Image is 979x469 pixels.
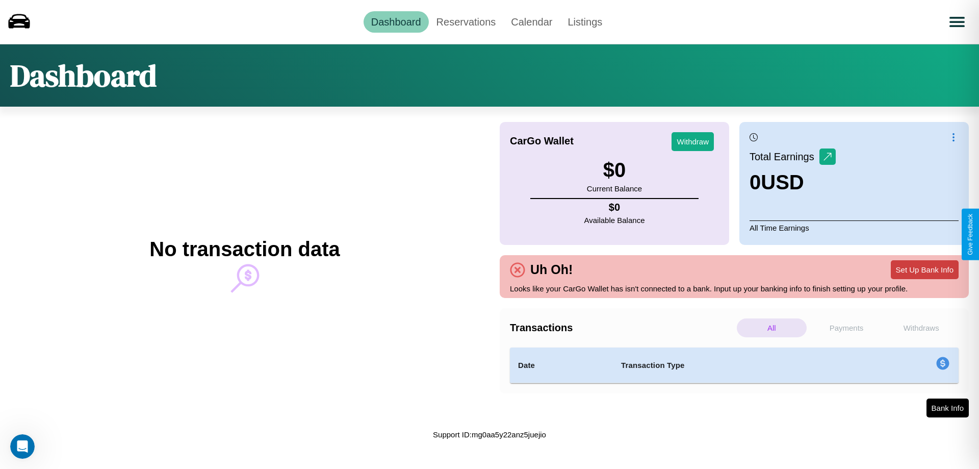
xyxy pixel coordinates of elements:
[510,282,959,295] p: Looks like your CarGo Wallet has isn't connected to a bank. Input up your banking info to finish ...
[812,318,882,337] p: Payments
[429,11,504,33] a: Reservations
[584,202,645,213] h4: $ 0
[149,238,340,261] h2: No transaction data
[891,260,959,279] button: Set Up Bank Info
[750,171,836,194] h3: 0 USD
[926,399,969,417] button: Bank Info
[621,359,853,372] h4: Transaction Type
[364,11,429,33] a: Dashboard
[750,220,959,235] p: All Time Earnings
[587,159,642,182] h3: $ 0
[560,11,610,33] a: Listings
[433,428,546,441] p: Support ID: mg0aa5y22anz5juejio
[510,135,574,147] h4: CarGo Wallet
[510,322,734,334] h4: Transactions
[510,348,959,383] table: simple table
[10,55,157,96] h1: Dashboard
[943,8,971,36] button: Open menu
[886,318,956,337] p: Withdraws
[672,132,714,151] button: Withdraw
[584,213,645,227] p: Available Balance
[967,214,974,255] div: Give Feedback
[518,359,605,372] h4: Date
[503,11,560,33] a: Calendar
[10,434,35,459] iframe: Intercom live chat
[737,318,807,337] p: All
[587,182,642,195] p: Current Balance
[525,262,578,277] h4: Uh Oh!
[750,147,819,166] p: Total Earnings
